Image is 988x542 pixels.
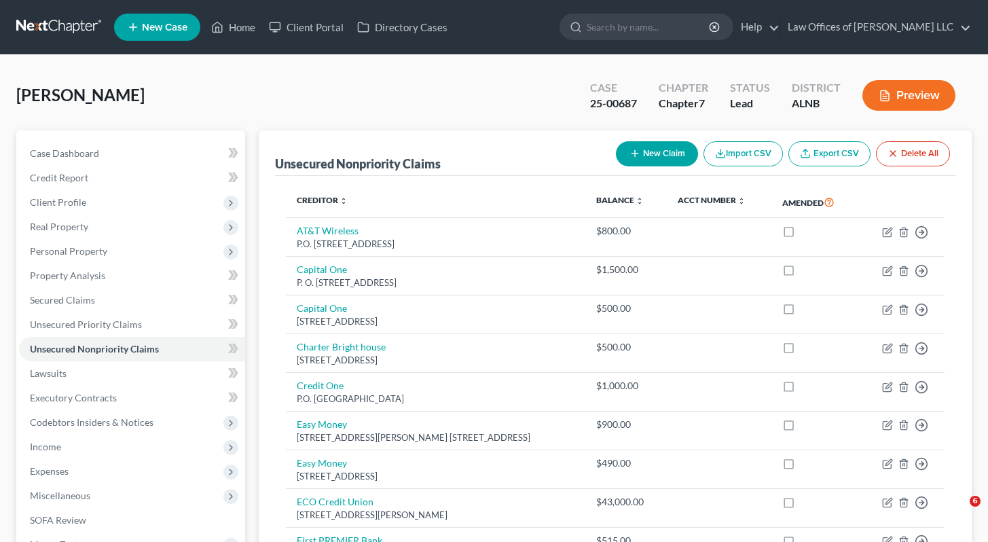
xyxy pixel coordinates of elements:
div: 25-00687 [590,96,637,111]
div: ALNB [792,96,841,111]
span: Property Analysis [30,270,105,281]
button: New Claim [616,141,698,166]
button: Delete All [876,141,950,166]
span: Real Property [30,221,88,232]
span: Lawsuits [30,367,67,379]
span: SOFA Review [30,514,86,526]
a: Charter Bright house [297,341,386,353]
a: SOFA Review [19,508,245,532]
div: P. O. [STREET_ADDRESS] [297,276,574,289]
a: Law Offices of [PERSON_NAME] LLC [781,15,971,39]
span: Client Profile [30,196,86,208]
span: Unsecured Priority Claims [30,319,142,330]
a: Capital One [297,302,347,314]
div: $1,000.00 [596,379,656,393]
button: Import CSV [703,141,783,166]
a: Easy Money [297,418,347,430]
iframe: Intercom live chat [942,496,974,528]
a: Balance unfold_more [596,195,644,205]
div: Unsecured Nonpriority Claims [275,156,441,172]
div: [STREET_ADDRESS][PERSON_NAME] [STREET_ADDRESS] [297,431,574,444]
a: Client Portal [262,15,350,39]
a: Easy Money [297,457,347,469]
div: $800.00 [596,224,656,238]
a: Creditor unfold_more [297,195,348,205]
span: Credit Report [30,172,88,183]
div: $43,000.00 [596,495,656,509]
a: Credit Report [19,166,245,190]
th: Amended [771,187,858,218]
i: unfold_more [340,197,348,205]
div: $500.00 [596,302,656,315]
a: Property Analysis [19,264,245,288]
span: Income [30,441,61,452]
span: 6 [970,496,981,507]
span: Case Dashboard [30,147,99,159]
span: 7 [699,96,705,109]
a: ECO Credit Union [297,496,373,507]
div: P.O. [STREET_ADDRESS] [297,238,574,251]
span: Unsecured Nonpriority Claims [30,343,159,355]
span: Personal Property [30,245,107,257]
a: Lawsuits [19,361,245,386]
i: unfold_more [737,197,746,205]
div: Status [730,80,770,96]
div: Lead [730,96,770,111]
div: [STREET_ADDRESS] [297,315,574,328]
a: Credit One [297,380,344,391]
div: $1,500.00 [596,263,656,276]
a: Executory Contracts [19,386,245,410]
div: Chapter [659,80,708,96]
div: $900.00 [596,418,656,431]
div: [STREET_ADDRESS][PERSON_NAME] [297,509,574,522]
span: [PERSON_NAME] [16,85,145,105]
a: Capital One [297,264,347,275]
div: District [792,80,841,96]
span: Expenses [30,465,69,477]
span: Executory Contracts [30,392,117,403]
a: Secured Claims [19,288,245,312]
a: Export CSV [788,141,871,166]
div: Chapter [659,96,708,111]
span: Codebtors Insiders & Notices [30,416,153,428]
div: $500.00 [596,340,656,354]
div: Case [590,80,637,96]
a: Unsecured Priority Claims [19,312,245,337]
a: Directory Cases [350,15,454,39]
span: Miscellaneous [30,490,90,501]
a: Case Dashboard [19,141,245,166]
input: Search by name... [587,14,711,39]
div: $490.00 [596,456,656,470]
div: [STREET_ADDRESS] [297,470,574,483]
a: AT&T Wireless [297,225,359,236]
button: Preview [862,80,955,111]
a: Home [204,15,262,39]
div: P.O. [GEOGRAPHIC_DATA] [297,393,574,405]
a: Unsecured Nonpriority Claims [19,337,245,361]
div: [STREET_ADDRESS] [297,354,574,367]
i: unfold_more [636,197,644,205]
span: New Case [142,22,187,33]
span: Secured Claims [30,294,95,306]
a: Help [734,15,780,39]
a: Acct Number unfold_more [678,195,746,205]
